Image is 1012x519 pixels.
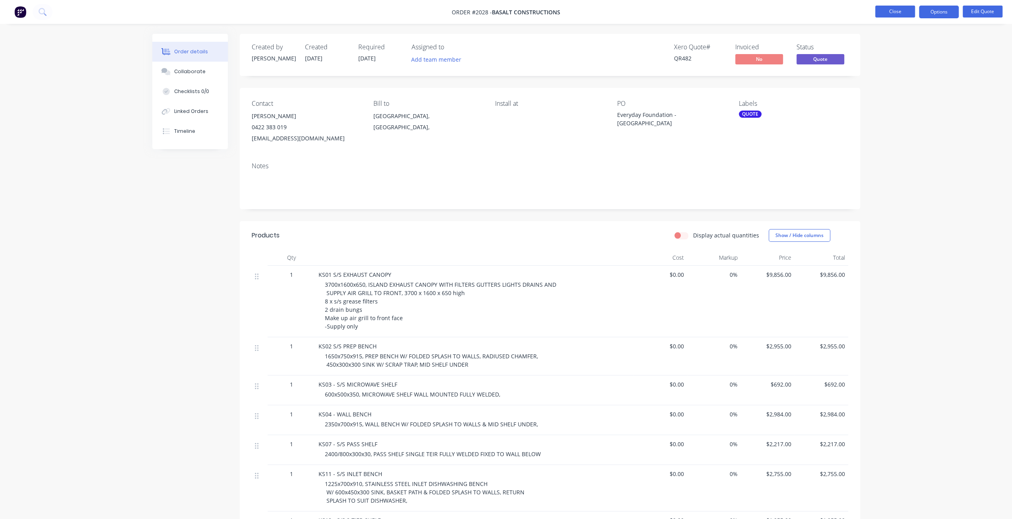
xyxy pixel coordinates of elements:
label: Display actual quantities [693,231,759,239]
div: [GEOGRAPHIC_DATA], [GEOGRAPHIC_DATA], [373,111,482,136]
span: $2,217.00 [744,440,791,448]
span: $0.00 [637,410,684,418]
div: [PERSON_NAME]0422 383 019[EMAIL_ADDRESS][DOMAIN_NAME] [252,111,361,144]
div: Collaborate [174,68,206,75]
div: Products [252,231,280,240]
button: Linked Orders [152,101,228,121]
div: Everyday Foundation - [GEOGRAPHIC_DATA] [617,111,717,127]
span: KS02 S/S PREP BENCH [319,342,377,350]
div: 0422 383 019 [252,122,361,133]
button: Add team member [412,54,466,65]
span: 1 [290,440,293,448]
span: Order #2028 - [452,8,492,16]
div: Labels [739,100,848,107]
span: [DATE] [305,54,322,62]
div: [PERSON_NAME] [252,111,361,122]
div: Timeline [174,128,195,135]
div: Status [796,43,848,51]
button: Collaborate [152,62,228,82]
div: [EMAIL_ADDRESS][DOMAIN_NAME] [252,133,361,144]
div: QR482 [674,54,726,62]
span: 0% [690,380,738,389]
span: 1225x700x910, STAINLESS STEEL INLET DISHWASHING BENCH W/ 600x450x300 SINK, BASKET PATH & FOLDED S... [325,480,524,504]
button: Order details [152,42,228,62]
span: KS01 S/S EXHAUST CANOPY [319,271,391,278]
span: $9,856.00 [798,270,845,279]
span: Basalt Constructions [492,8,560,16]
span: $2,955.00 [798,342,845,350]
span: $692.00 [744,380,791,389]
span: 0% [690,410,738,418]
button: Edit Quote [963,6,1002,17]
span: $9,856.00 [744,270,791,279]
span: $0.00 [637,342,684,350]
span: 0% [690,342,738,350]
div: Contact [252,100,361,107]
div: Invoiced [735,43,787,51]
span: $2,755.00 [798,470,845,478]
div: Price [741,250,794,266]
button: Options [919,6,959,18]
span: KS03 - S/S MICROWAVE SHELF [319,381,397,388]
span: $692.00 [798,380,845,389]
div: [PERSON_NAME] [252,54,295,62]
div: Checklists 0/0 [174,88,209,95]
div: QUOTE [739,111,761,118]
span: 2400/800x300x30, PASS SHELF SINGLE TEIR FULLY WELDED FIXED TO WALL BELOW [325,450,541,458]
span: No [735,54,783,64]
span: 1650x750x915, PREP BENCH W/ FOLDED SPLASH TO WALLS, RADIUSED CHAMFER, 450x300x300 SINK W/ SCRAP T... [325,352,538,368]
span: 3700x1600x650, ISLAND EXHAUST CANOPY WITH FILTERS GUTTERS LIGHTS DRAINS AND SUPPLY AIR GRILL TO F... [325,281,556,330]
div: Total [794,250,848,266]
div: Order details [174,48,208,55]
span: $0.00 [637,440,684,448]
div: Xero Quote # [674,43,726,51]
span: 0% [690,440,738,448]
div: PO [617,100,726,107]
div: [GEOGRAPHIC_DATA], [GEOGRAPHIC_DATA], [373,111,482,133]
span: [DATE] [358,54,376,62]
span: $0.00 [637,270,684,279]
div: Qty [268,250,315,266]
span: 1 [290,342,293,350]
span: KS07 - S/S PASS SHELF [319,440,377,448]
span: $0.00 [637,470,684,478]
span: $2,984.00 [798,410,845,418]
span: 0% [690,470,738,478]
div: Notes [252,162,848,170]
button: Show / Hide columns [769,229,830,242]
div: Markup [687,250,741,266]
span: 0% [690,270,738,279]
span: $2,955.00 [744,342,791,350]
span: 1 [290,470,293,478]
button: Timeline [152,121,228,141]
span: KS11 - S/S INLET BENCH [319,470,382,478]
div: Linked Orders [174,108,208,115]
div: Created by [252,43,295,51]
span: KS04 - WALL BENCH [319,410,371,418]
span: $2,984.00 [744,410,791,418]
div: Created [305,43,349,51]
button: Checklists 0/0 [152,82,228,101]
span: 600x500x350, MICROWAVE SHELF WALL MOUNTED FULLY WELDED, [325,391,500,398]
div: Required [358,43,402,51]
span: $0.00 [637,380,684,389]
div: Cost [633,250,687,266]
button: Add team member [407,54,465,65]
div: Assigned to [412,43,491,51]
span: $2,755.00 [744,470,791,478]
div: Bill to [373,100,482,107]
img: Factory [14,6,26,18]
div: Install at [495,100,604,107]
button: Close [875,6,915,17]
span: 2350x700x915, WALL BENCH W/ FOLDED SPLASH TO WALLS & MID SHELF UNDER, [325,420,538,428]
span: Quote [796,54,844,64]
button: Quote [796,54,844,66]
span: 1 [290,270,293,279]
span: 1 [290,410,293,418]
span: $2,217.00 [798,440,845,448]
span: 1 [290,380,293,389]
